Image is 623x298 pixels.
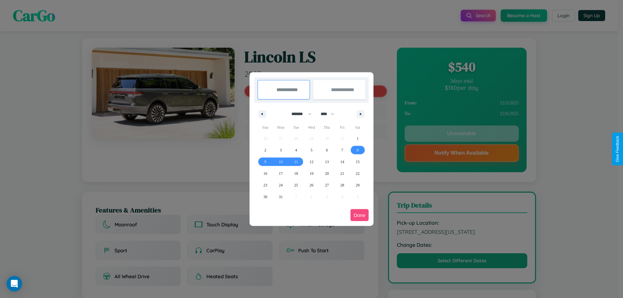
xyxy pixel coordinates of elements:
span: 19 [310,168,313,179]
button: 30 [258,191,273,203]
button: 20 [319,168,335,179]
span: 5 [311,144,312,156]
button: 21 [335,168,350,179]
button: Done [350,209,369,221]
button: 13 [319,156,335,168]
button: 28 [335,179,350,191]
span: Mon [273,122,288,133]
button: 16 [258,168,273,179]
span: 17 [279,168,283,179]
button: 8 [350,144,365,156]
span: 9 [264,156,266,168]
span: 28 [340,179,344,191]
button: 23 [258,179,273,191]
button: 31 [273,191,288,203]
span: Tue [288,122,304,133]
button: 19 [304,168,319,179]
button: 24 [273,179,288,191]
span: 24 [279,179,283,191]
span: 1 [357,133,359,144]
span: 26 [310,179,313,191]
button: 1 [350,133,365,144]
button: 3 [273,144,288,156]
div: Give Feedback [615,136,620,162]
span: 20 [325,168,329,179]
button: 2 [258,144,273,156]
button: 9 [258,156,273,168]
button: 29 [350,179,365,191]
span: 6 [326,144,328,156]
button: 18 [288,168,304,179]
button: 17 [273,168,288,179]
span: 31 [279,191,283,203]
button: 15 [350,156,365,168]
button: 7 [335,144,350,156]
button: 27 [319,179,335,191]
span: 10 [279,156,283,168]
span: 13 [325,156,329,168]
button: 14 [335,156,350,168]
button: 25 [288,179,304,191]
button: 6 [319,144,335,156]
button: 11 [288,156,304,168]
button: 26 [304,179,319,191]
span: 23 [263,179,267,191]
span: Sun [258,122,273,133]
span: 11 [294,156,298,168]
span: 18 [294,168,298,179]
span: 3 [280,144,282,156]
span: 29 [356,179,360,191]
span: 16 [263,168,267,179]
button: 12 [304,156,319,168]
button: 22 [350,168,365,179]
span: 27 [325,179,329,191]
span: 7 [341,144,343,156]
span: Sat [350,122,365,133]
span: 2 [264,144,266,156]
span: 22 [356,168,360,179]
span: 21 [340,168,344,179]
span: 14 [340,156,344,168]
span: Thu [319,122,335,133]
span: 8 [357,144,359,156]
span: 12 [310,156,313,168]
span: Wed [304,122,319,133]
span: 15 [356,156,360,168]
button: 4 [288,144,304,156]
span: Fri [335,122,350,133]
button: 10 [273,156,288,168]
div: Open Intercom Messenger [6,276,22,292]
span: 4 [295,144,297,156]
span: 30 [263,191,267,203]
span: 25 [294,179,298,191]
button: 5 [304,144,319,156]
